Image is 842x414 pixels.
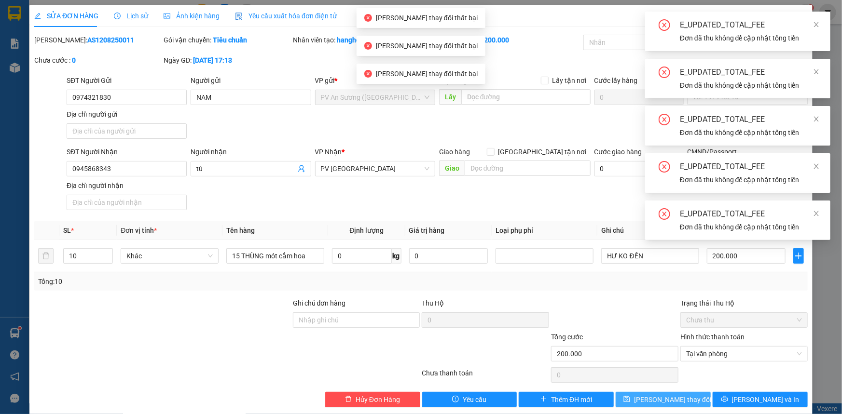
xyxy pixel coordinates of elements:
[680,114,819,125] div: E_UPDATED_TOTAL_FEE
[680,222,819,232] div: Đơn đã thu không để cập nhật tổng tiền
[293,35,453,45] div: Nhân viên tạo:
[452,396,459,403] span: exclamation-circle
[293,299,346,307] label: Ghi chú đơn hàng
[659,19,670,33] span: close-circle
[193,56,232,64] b: [DATE] 17:13
[67,180,187,191] div: Địa chỉ người nhận
[680,174,819,185] div: Đơn đã thu không để cập nhật tổng tiền
[321,90,429,105] span: PV An Sương (Hàng Hóa)
[121,227,157,234] span: Đơn vị tính
[315,148,342,156] span: VP Nhận
[345,396,352,403] span: delete
[680,161,819,173] div: E_UPDATED_TOTAL_FEE
[376,70,478,78] span: [PERSON_NAME] thay đổi thất bại
[422,392,517,407] button: exclamation-circleYêu cầu
[680,80,819,91] div: Đơn đã thu không để cập nhật tổng tiền
[659,208,670,222] span: close-circle
[551,333,583,341] span: Tổng cước
[492,221,597,240] th: Loại phụ phí
[90,24,403,36] li: [STREET_ADDRESS][PERSON_NAME]. [GEOGRAPHIC_DATA], Tỉnh [GEOGRAPHIC_DATA]
[439,160,465,176] span: Giao
[63,227,71,234] span: SL
[422,299,444,307] span: Thu Hộ
[597,221,703,240] th: Ghi chú
[164,55,291,66] div: Ngày GD:
[34,13,41,19] span: edit
[164,12,220,20] span: Ảnh kiện hàng
[12,12,60,60] img: logo.jpg
[293,312,420,328] input: Ghi chú đơn hàng
[439,89,461,105] span: Lấy
[594,161,684,176] input: Cước giao hàng
[38,248,54,264] button: delete
[356,394,400,405] span: Hủy Đơn Hàng
[659,67,670,80] span: close-circle
[325,392,420,407] button: deleteHủy Đơn Hàng
[67,147,187,157] div: SĐT Người Nhận
[551,394,592,405] span: Thêm ĐH mới
[813,163,820,170] span: close
[226,227,255,234] span: Tên hàng
[594,148,642,156] label: Cước giao hàng
[813,116,820,122] span: close
[12,70,153,102] b: GỬI : PV An Sương ([GEOGRAPHIC_DATA])
[392,248,401,264] span: kg
[495,147,591,157] span: [GEOGRAPHIC_DATA] tận nơi
[87,36,134,44] b: AS1208250011
[616,392,711,407] button: save[PERSON_NAME] thay đổi
[659,114,670,127] span: close-circle
[680,33,819,43] div: Đơn đã thu không để cập nhật tổng tiền
[191,147,311,157] div: Người nhận
[409,227,445,234] span: Giá trị hàng
[680,67,819,78] div: E_UPDATED_TOTAL_FEE
[686,313,802,327] span: Chưa thu
[114,12,148,20] span: Lịch sử
[364,70,372,78] span: close-circle
[686,347,802,361] span: Tại văn phòng
[67,123,187,139] input: Địa chỉ của người gửi
[594,77,638,84] label: Cước lấy hàng
[235,12,337,20] span: Yêu cầu xuất hóa đơn điện tử
[67,109,187,120] div: Địa chỉ người gửi
[465,160,591,176] input: Dọc đường
[67,75,187,86] div: SĐT Người Gửi
[680,333,745,341] label: Hình thức thanh toán
[72,56,76,64] b: 0
[680,19,819,31] div: E_UPDATED_TOTAL_FEE
[164,35,291,45] div: Gói vận chuyển:
[484,36,509,44] b: 200.000
[813,210,820,217] span: close
[213,36,247,44] b: Tiêu chuẩn
[623,396,630,403] span: save
[298,165,305,173] span: user-add
[659,161,670,174] span: close-circle
[315,75,435,86] div: VP gửi
[813,21,820,28] span: close
[34,55,162,66] div: Chưa cước :
[519,392,614,407] button: plusThêm ĐH mới
[235,13,243,20] img: icon
[349,227,384,234] span: Định lượng
[67,195,187,210] input: Địa chỉ của người nhận
[34,12,98,20] span: SỬA ĐƠN HÀNG
[594,90,684,105] input: Cước lấy hàng
[463,394,486,405] span: Yêu cầu
[634,394,711,405] span: [PERSON_NAME] thay đổi
[376,42,478,50] span: [PERSON_NAME] thay đổi thất bại
[786,5,813,32] button: Close
[461,89,591,105] input: Dọc đường
[114,13,121,19] span: clock-circle
[337,36,402,44] b: hanghoaansuong.tkn
[164,13,170,19] span: picture
[364,42,372,50] span: close-circle
[721,396,728,403] span: printer
[794,252,803,260] span: plus
[540,396,547,403] span: plus
[421,368,551,385] div: Chưa thanh toán
[126,249,213,263] span: Khác
[90,36,403,48] li: Hotline: 1900 8153
[680,298,808,308] div: Trạng thái Thu Hộ
[713,392,808,407] button: printer[PERSON_NAME] và In
[454,35,581,45] div: Cước rồi :
[549,75,591,86] span: Lấy tận nơi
